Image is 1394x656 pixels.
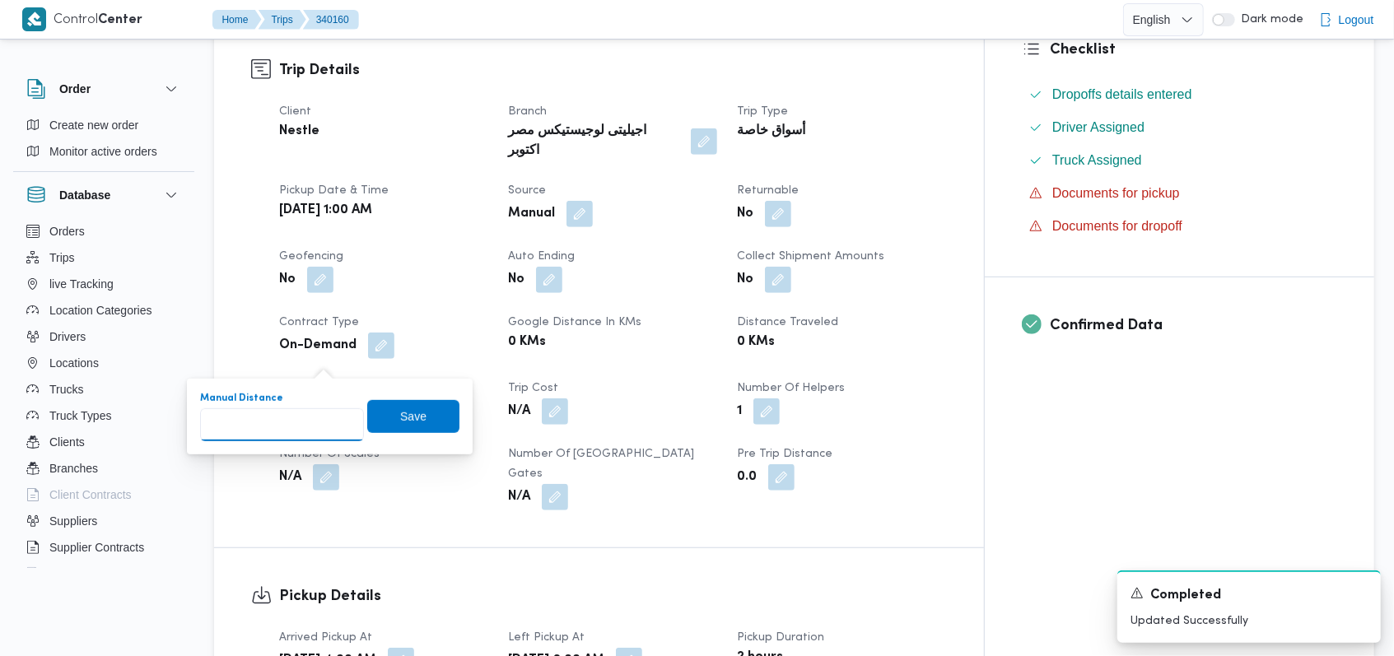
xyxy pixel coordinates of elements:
span: Geofencing [279,251,343,262]
button: Client Contracts [20,482,188,508]
span: Pre Trip Distance [737,449,832,459]
span: Save [400,407,427,426]
label: Manual Distance [200,392,283,405]
span: Auto Ending [508,251,575,262]
b: 0 KMs [737,333,775,352]
button: Monitor active orders [20,138,188,165]
span: Distance Traveled [737,317,838,328]
b: 0 KMs [508,333,546,352]
b: Manual [508,204,555,224]
button: Dropoffs details entered [1023,81,1337,108]
span: Arrived Pickup At [279,632,372,643]
button: Trips [259,10,306,30]
span: Logout [1339,10,1374,30]
button: Location Categories [20,297,188,323]
span: Suppliers [49,511,97,531]
b: N/A [508,402,530,421]
span: Pickup Duration [737,632,824,643]
span: Number of [GEOGRAPHIC_DATA] Gates [508,449,694,479]
span: Left Pickup At [508,632,585,643]
span: Truck Assigned [1052,151,1142,170]
button: Save [367,400,459,433]
span: Documents for pickup [1052,184,1180,203]
button: Create new order [20,112,188,138]
b: أسواق خاصة [737,122,805,142]
span: Truck Assigned [1052,153,1142,167]
span: Locations [49,353,99,373]
span: Client [279,106,311,117]
span: Trucks [49,379,83,399]
button: Devices [20,561,188,587]
b: اجيليتى لوجيستيكس مصر اكتوبر [508,122,679,161]
h3: Pickup Details [279,585,947,607]
button: Logout [1312,3,1381,36]
span: Orders [49,221,85,241]
span: Source [508,185,546,196]
h3: Confirmed Data [1050,314,1337,337]
div: Order [13,112,194,171]
span: Documents for dropoff [1052,216,1182,236]
button: Trucks [20,376,188,402]
span: Dark mode [1235,13,1304,26]
button: 340160 [303,10,359,30]
span: Returnable [737,185,799,196]
button: Branches [20,455,188,482]
h3: Order [59,79,91,99]
b: 0.0 [737,468,757,487]
span: Driver Assigned [1052,120,1145,134]
button: Order [26,79,181,99]
span: Branches [49,458,98,478]
span: live Tracking [49,274,114,294]
b: No [737,204,753,224]
span: Monitor active orders [49,142,157,161]
button: Supplier Contracts [20,534,188,561]
span: Branch [508,106,547,117]
b: N/A [279,468,301,487]
b: No [508,270,524,290]
h3: Database [59,185,110,205]
span: Devices [49,564,91,584]
span: Trips [49,248,75,268]
span: Client Contracts [49,485,132,505]
span: Create new order [49,115,138,135]
b: Center [99,14,143,26]
b: 1 [737,402,742,421]
span: Completed [1150,586,1221,606]
h3: Checklist [1050,39,1337,61]
span: Google distance in KMs [508,317,641,328]
h3: Trip Details [279,59,947,81]
span: Clients [49,432,85,452]
b: On-Demand [279,336,357,356]
b: [DATE] 1:00 AM [279,201,372,221]
span: Supplier Contracts [49,537,144,557]
span: Contract Type [279,317,359,328]
img: X8yXhbKr1z7QwAAAABJRU5ErkJggg== [22,7,46,31]
span: Drivers [49,327,86,347]
span: Dropoffs details entered [1052,85,1192,105]
button: live Tracking [20,271,188,297]
span: Driver Assigned [1052,118,1145,137]
span: Number of Helpers [737,383,845,393]
span: Trip Type [737,106,788,117]
span: Trip Cost [508,383,558,393]
span: Truck Types [49,406,111,426]
b: N/A [508,487,530,507]
button: Home [212,10,262,30]
button: Orders [20,218,188,244]
button: Driver Assigned [1023,114,1337,141]
span: Dropoffs details entered [1052,87,1192,101]
button: Clients [20,429,188,455]
button: Suppliers [20,508,188,534]
span: Documents for pickup [1052,186,1180,200]
button: Documents for dropoff [1023,213,1337,240]
b: Nestle [279,122,319,142]
button: Trips [20,244,188,271]
p: Updated Successfully [1131,612,1368,630]
button: Locations [20,350,188,376]
b: No [737,270,753,290]
div: Notification [1131,585,1368,606]
div: Database [13,218,194,575]
span: Location Categories [49,300,152,320]
span: Documents for dropoff [1052,219,1182,233]
span: Pickup date & time [279,185,389,196]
